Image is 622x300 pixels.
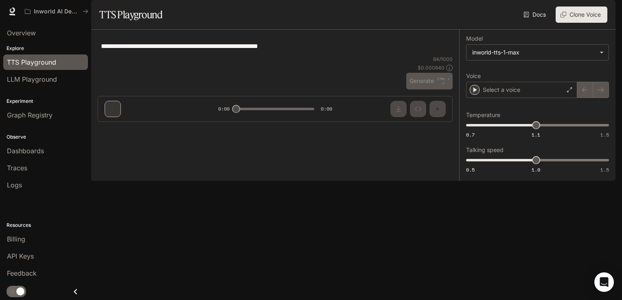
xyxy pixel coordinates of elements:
[532,131,540,138] span: 1.1
[34,8,79,15] p: Inworld AI Demos
[600,166,609,173] span: 1.5
[433,56,453,63] p: 64 / 1000
[466,73,481,79] p: Voice
[418,64,445,71] p: $ 0.000640
[522,7,549,23] a: Docs
[594,272,614,292] div: Open Intercom Messenger
[466,45,609,60] div: inworld-tts-1-max
[472,48,596,57] div: inworld-tts-1-max
[556,7,607,23] button: Clone Voice
[466,112,500,118] p: Temperature
[600,131,609,138] span: 1.5
[99,7,162,23] h1: TTS Playground
[21,3,92,20] button: All workspaces
[483,86,520,94] p: Select a voice
[466,147,504,153] p: Talking speed
[466,131,475,138] span: 0.7
[532,166,540,173] span: 1.0
[466,166,475,173] span: 0.5
[466,36,483,41] p: Model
